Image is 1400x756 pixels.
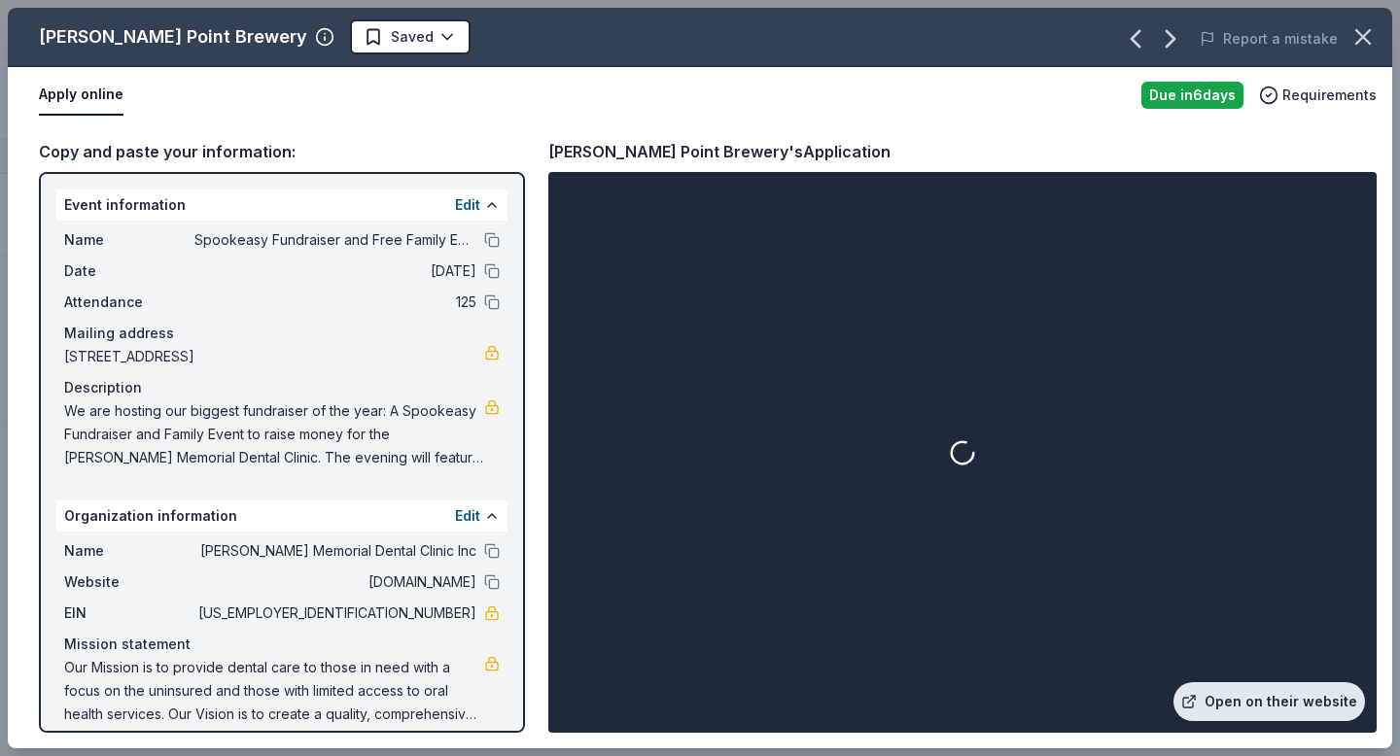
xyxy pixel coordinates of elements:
[64,656,484,726] span: Our Mission is to provide dental care to those in need with a focus on the uninsured and those wi...
[64,259,194,283] span: Date
[455,504,480,528] button: Edit
[39,75,123,116] button: Apply online
[64,291,194,314] span: Attendance
[64,399,484,469] span: We are hosting our biggest fundraiser of the year: A Spookeasy Fundraiser and Family Event to rai...
[64,633,500,656] div: Mission statement
[391,25,434,49] span: Saved
[194,228,476,252] span: Spookeasy Fundraiser and Free Family Event
[455,193,480,217] button: Edit
[64,228,194,252] span: Name
[350,19,471,54] button: Saved
[1259,84,1377,107] button: Requirements
[194,601,476,625] span: [US_EMPLOYER_IDENTIFICATION_NUMBER]
[1141,82,1243,109] div: Due in 6 days
[194,570,476,594] span: [DOMAIN_NAME]
[64,601,194,625] span: EIN
[1282,84,1377,107] span: Requirements
[194,539,476,563] span: [PERSON_NAME] Memorial Dental Clinic Inc
[194,291,476,314] span: 125
[56,189,507,221] div: Event information
[64,345,484,368] span: [STREET_ADDRESS]
[64,322,500,345] div: Mailing address
[39,139,525,164] div: Copy and paste your information:
[1200,27,1338,51] button: Report a mistake
[548,139,891,164] div: [PERSON_NAME] Point Brewery's Application
[64,376,500,399] div: Description
[56,500,507,532] div: Organization information
[1173,682,1365,721] a: Open on their website
[194,259,476,283] span: [DATE]
[64,539,194,563] span: Name
[39,21,307,52] div: [PERSON_NAME] Point Brewery
[64,570,194,594] span: Website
